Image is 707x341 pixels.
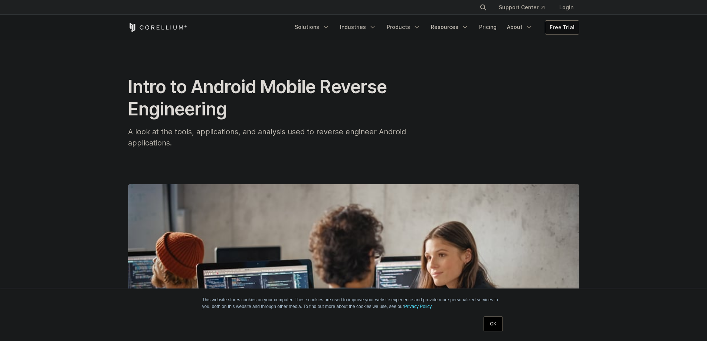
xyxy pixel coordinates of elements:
[545,21,579,34] a: Free Trial
[553,1,579,14] a: Login
[290,20,334,34] a: Solutions
[128,23,187,32] a: Corellium Home
[471,1,579,14] div: Navigation Menu
[128,127,406,147] span: A look at the tools, applications, and analysis used to reverse engineer Android applications.
[503,20,537,34] a: About
[484,317,503,331] a: OK
[382,20,425,34] a: Products
[128,76,387,120] span: Intro to Android Mobile Reverse Engineering
[290,20,579,35] div: Navigation Menu
[202,296,505,310] p: This website stores cookies on your computer. These cookies are used to improve your website expe...
[426,20,473,34] a: Resources
[477,1,490,14] button: Search
[475,20,501,34] a: Pricing
[404,304,433,309] a: Privacy Policy.
[336,20,381,34] a: Industries
[493,1,550,14] a: Support Center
